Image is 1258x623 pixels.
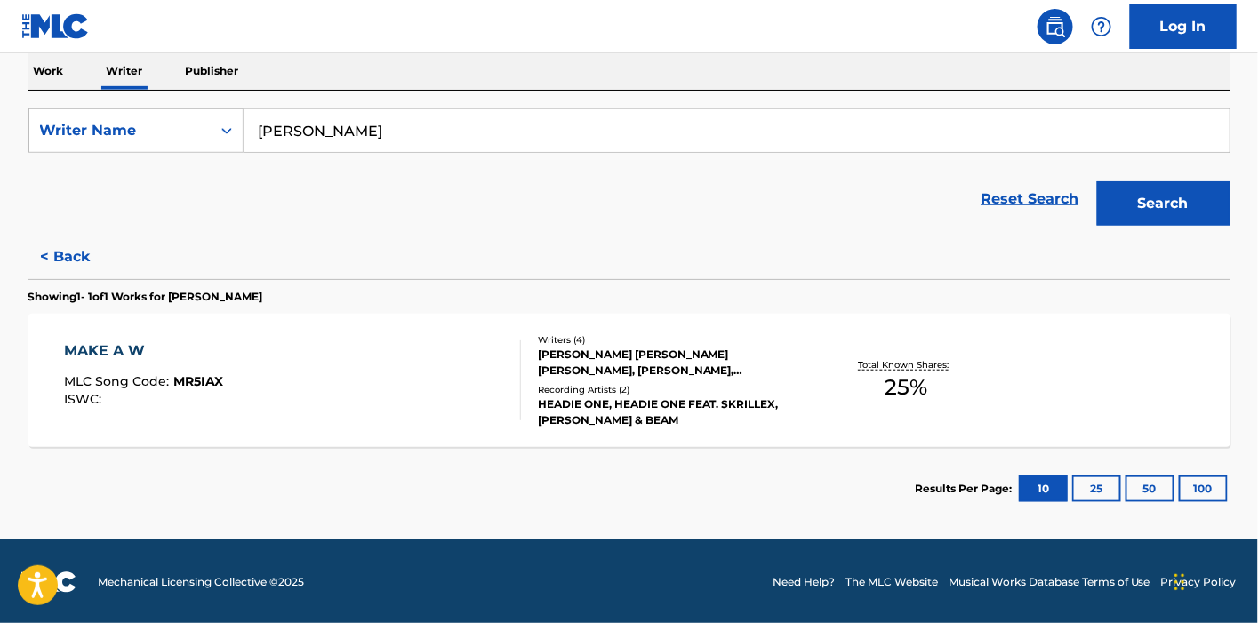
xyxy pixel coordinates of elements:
[1084,9,1119,44] div: Help
[1126,475,1174,502] button: 50
[1174,555,1185,609] div: Drag
[885,371,927,403] span: 25 %
[28,52,69,90] p: Work
[101,52,148,90] p: Writer
[916,481,1017,497] p: Results Per Page:
[538,383,806,396] div: Recording Artists ( 2 )
[538,333,806,347] div: Writers ( 4 )
[973,180,1088,219] a: Reset Search
[538,347,806,379] div: [PERSON_NAME] [PERSON_NAME] [PERSON_NAME], [PERSON_NAME], [PERSON_NAME]
[98,574,304,590] span: Mechanical Licensing Collective © 2025
[28,314,1230,447] a: MAKE A WMLC Song Code:MR5IAXISWC:Writers (4)[PERSON_NAME] [PERSON_NAME] [PERSON_NAME], [PERSON_NA...
[28,289,263,305] p: Showing 1 - 1 of 1 Works for [PERSON_NAME]
[1179,475,1228,502] button: 100
[173,373,223,389] span: MR5IAX
[1072,475,1121,502] button: 25
[21,571,76,593] img: logo
[1097,181,1230,226] button: Search
[1038,9,1073,44] a: Public Search
[28,108,1230,235] form: Search Form
[949,574,1150,590] a: Musical Works Database Terms of Use
[64,391,106,407] span: ISWC :
[1169,538,1258,623] iframe: Chat Widget
[1019,475,1068,502] button: 10
[180,52,244,90] p: Publisher
[28,235,135,279] button: < Back
[40,120,200,141] div: Writer Name
[1130,4,1237,49] a: Log In
[845,574,938,590] a: The MLC Website
[859,358,954,371] p: Total Known Shares:
[1045,16,1066,37] img: search
[1091,16,1112,37] img: help
[538,396,806,428] div: HEADIE ONE, HEADIE ONE FEAT. SKRILLEX, [PERSON_NAME] & BEAM
[1161,574,1237,590] a: Privacy Policy
[64,340,223,362] div: MAKE A W
[21,13,90,39] img: MLC Logo
[773,574,835,590] a: Need Help?
[64,373,173,389] span: MLC Song Code :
